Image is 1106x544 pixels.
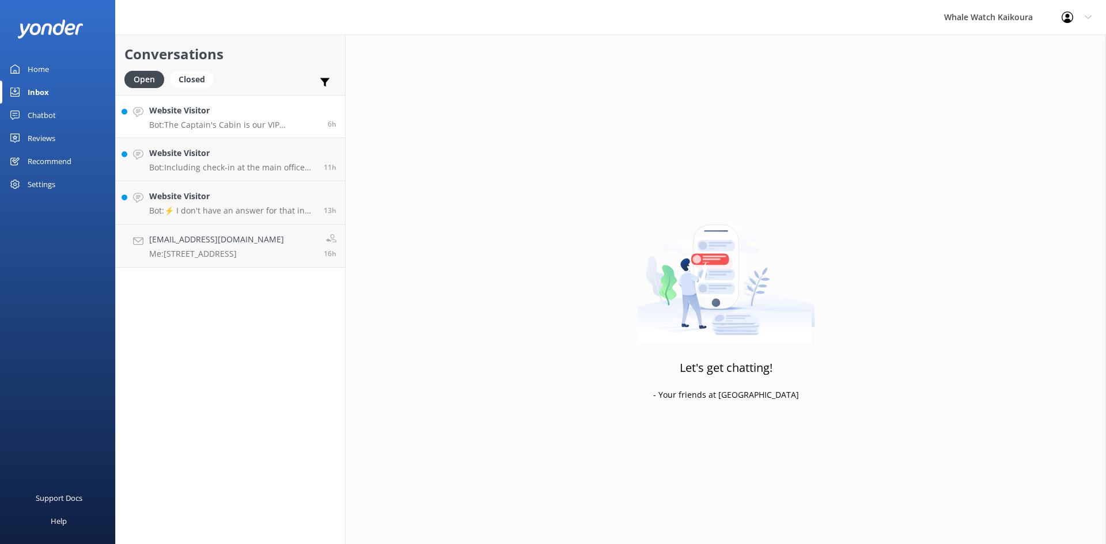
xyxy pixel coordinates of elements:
a: Open [124,73,170,85]
span: Sep 03 2025 05:10pm (UTC +12:00) Pacific/Auckland [324,206,336,215]
h4: Website Visitor [149,147,315,159]
div: Open [124,71,164,88]
a: [EMAIL_ADDRESS][DOMAIN_NAME]Me:[STREET_ADDRESS]16h [116,225,345,268]
p: - Your friends at [GEOGRAPHIC_DATA] [653,389,799,401]
h4: Website Visitor [149,190,315,203]
span: Sep 03 2025 02:33pm (UTC +12:00) Pacific/Auckland [324,249,336,258]
a: Website VisitorBot:⚡ I don't have an answer for that in my knowledge base. Please try and rephras... [116,181,345,225]
img: artwork of a man stealing a conversation from at giant smartphone [637,200,815,344]
h4: [EMAIL_ADDRESS][DOMAIN_NAME] [149,233,284,246]
a: Website VisitorBot:Including check-in at the main office and bus transfers to and from the marina... [116,138,345,181]
div: Home [28,58,49,81]
p: Bot: The Captain's Cabin is our VIP experience located upstairs at the helm with the Captain. It ... [149,120,319,130]
div: Closed [170,71,214,88]
p: Bot: ⚡ I don't have an answer for that in my knowledge base. Please try and rephrase your questio... [149,206,315,216]
h2: Conversations [124,43,336,65]
span: Sep 04 2025 12:17am (UTC +12:00) Pacific/Auckland [328,119,336,129]
div: Recommend [28,150,71,173]
h3: Let's get chatting! [680,359,772,377]
div: Chatbot [28,104,56,127]
div: Settings [28,173,55,196]
a: Closed [170,73,219,85]
span: Sep 03 2025 07:38pm (UTC +12:00) Pacific/Auckland [324,162,336,172]
div: Reviews [28,127,55,150]
p: Bot: Including check-in at the main office and bus transfers to and from the marina at [GEOGRAPHI... [149,162,315,173]
div: Support Docs [36,486,82,509]
img: yonder-white-logo.png [17,20,84,39]
p: Me: [STREET_ADDRESS] [149,249,284,259]
h4: Website Visitor [149,104,319,117]
div: Help [51,509,67,532]
div: Inbox [28,81,49,104]
a: Website VisitorBot:The Captain's Cabin is our VIP experience located upstairs at the helm with th... [116,95,345,138]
